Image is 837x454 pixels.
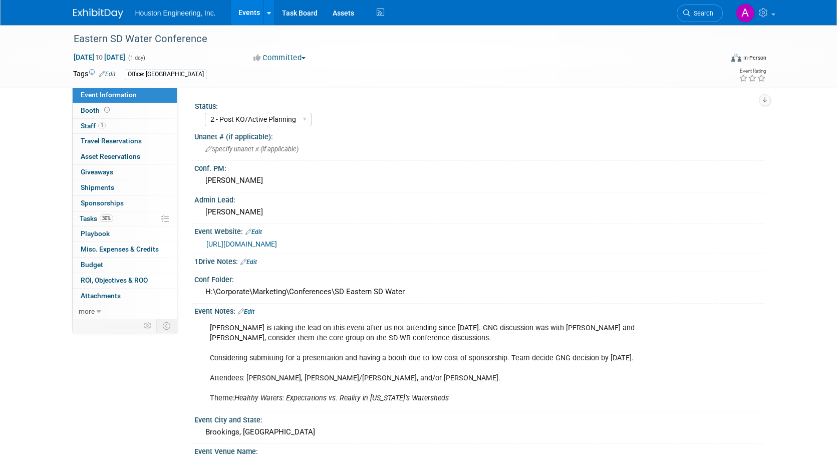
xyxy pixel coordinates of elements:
img: ExhibitDay [73,9,123,19]
div: [PERSON_NAME] [202,173,757,188]
span: Search [690,10,713,17]
span: [DATE] [DATE] [73,53,126,62]
div: Event Format [664,52,767,67]
span: Travel Reservations [81,137,142,145]
div: Event Website: [194,224,764,237]
span: Playbook [81,230,110,238]
div: Admin Lead: [194,192,764,205]
div: Event Notes: [194,304,764,317]
div: [PERSON_NAME] is taking the lead on this event after us not attending since [DATE]. GNG discussio... [203,318,654,409]
a: Event Information [73,88,177,103]
span: Staff [81,122,106,130]
button: Committed [250,53,310,63]
a: Shipments [73,180,177,195]
div: Conf Folder: [194,272,764,285]
a: [URL][DOMAIN_NAME] [206,240,277,248]
span: 30% [100,214,113,222]
td: Tags [73,69,116,80]
a: Misc. Expenses & Credits [73,242,177,257]
div: Conf. PM: [194,161,764,173]
a: Edit [238,308,254,315]
i: Healthy Waters: Expectations vs. Reality in [US_STATE]’s Watersheds [234,394,449,402]
td: Toggle Event Tabs [156,319,177,332]
span: to [95,53,104,61]
div: Eastern SD Water Conference [70,30,708,48]
div: 1Drive Notes: [194,254,764,267]
span: Budget [81,261,103,269]
div: Office: [GEOGRAPHIC_DATA] [125,69,207,80]
span: Sponsorships [81,199,124,207]
span: 1 [98,122,106,129]
a: Edit [99,71,116,78]
a: Tasks30% [73,211,177,226]
span: Shipments [81,183,114,191]
span: Attachments [81,292,121,300]
a: Booth [73,103,177,118]
div: [PERSON_NAME] [202,204,757,220]
a: Playbook [73,226,177,242]
div: Brookings, [GEOGRAPHIC_DATA] [202,424,757,440]
span: Giveaways [81,168,113,176]
a: Travel Reservations [73,134,177,149]
div: Unanet # (if applicable): [194,129,764,142]
span: Booth [81,106,112,114]
div: Status: [195,99,760,111]
span: Specify unanet # (if applicable) [205,145,299,153]
td: Personalize Event Tab Strip [139,319,157,332]
span: Event Information [81,91,137,99]
a: Attachments [73,289,177,304]
a: Sponsorships [73,196,177,211]
a: Search [677,5,723,22]
span: Misc. Expenses & Credits [81,245,159,253]
span: (1 day) [127,55,145,61]
div: In-Person [743,54,766,62]
img: Ali Ringheimer [736,4,755,23]
span: ROI, Objectives & ROO [81,276,148,284]
a: ROI, Objectives & ROO [73,273,177,288]
img: Format-Inperson.png [731,54,741,62]
a: Asset Reservations [73,149,177,164]
span: more [79,307,95,315]
a: Edit [245,229,262,236]
a: Staff1 [73,119,177,134]
span: Asset Reservations [81,152,140,160]
span: Houston Engineering, Inc. [135,9,216,17]
div: Event Rating [739,69,766,74]
div: Event City and State: [194,412,764,425]
a: more [73,304,177,319]
a: Edit [240,259,257,266]
span: Booth not reserved yet [102,106,112,114]
a: Budget [73,258,177,273]
a: Giveaways [73,165,177,180]
div: H:\Corporate\Marketing\Conferences\SD Eastern SD Water [202,284,757,300]
span: Tasks [80,214,113,222]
